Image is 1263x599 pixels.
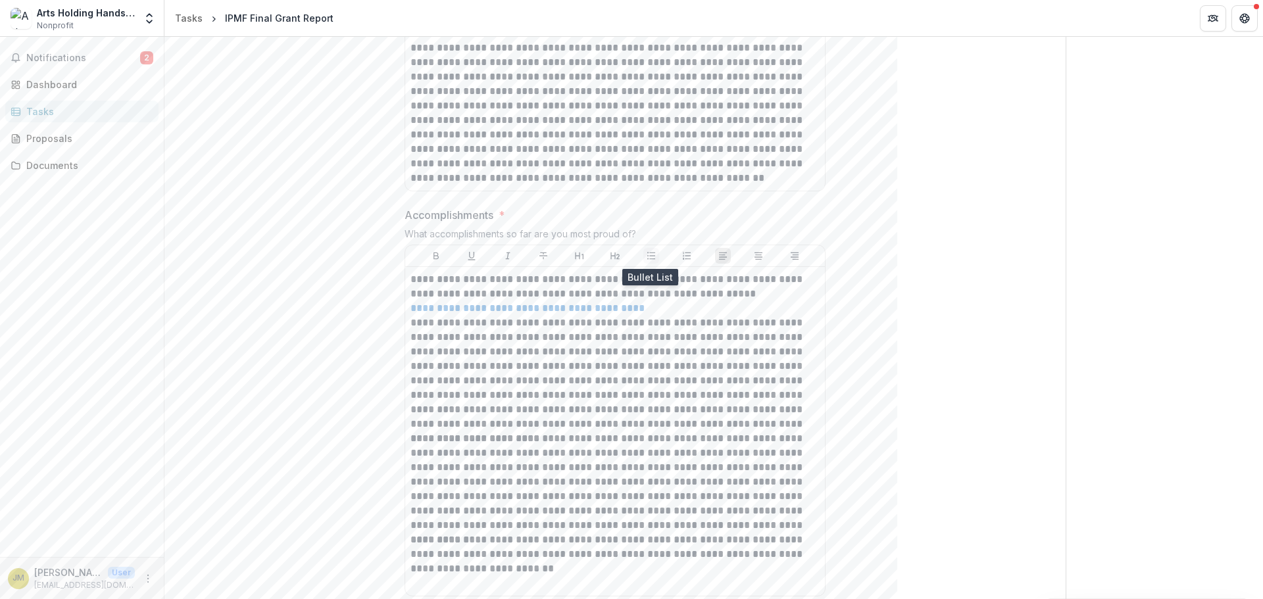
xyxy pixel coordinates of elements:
[26,105,148,118] div: Tasks
[715,248,731,264] button: Align Left
[535,248,551,264] button: Strike
[140,51,153,64] span: 2
[175,11,203,25] div: Tasks
[34,579,135,591] p: [EMAIL_ADDRESS][DOMAIN_NAME]
[140,571,156,587] button: More
[643,248,659,264] button: Bullet List
[405,228,826,245] div: What accomplishments so far are you most proud of?
[37,6,135,20] div: Arts Holding Hands and Hearts (AHHAH)
[5,74,159,95] a: Dashboard
[26,78,148,91] div: Dashboard
[26,158,148,172] div: Documents
[1231,5,1258,32] button: Get Help
[12,574,24,583] div: Jan Michener
[225,11,334,25] div: IPMF Final Grant Report
[170,9,208,28] a: Tasks
[428,248,444,264] button: Bold
[5,128,159,149] a: Proposals
[170,9,339,28] nav: breadcrumb
[5,47,159,68] button: Notifications2
[26,53,140,64] span: Notifications
[5,101,159,122] a: Tasks
[464,248,480,264] button: Underline
[607,248,623,264] button: Heading 2
[572,248,587,264] button: Heading 1
[500,248,516,264] button: Italicize
[1200,5,1226,32] button: Partners
[11,8,32,29] img: Arts Holding Hands and Hearts (AHHAH)
[26,132,148,145] div: Proposals
[405,207,493,223] p: Accomplishments
[108,567,135,579] p: User
[751,248,766,264] button: Align Center
[34,565,103,579] p: [PERSON_NAME]
[787,248,803,264] button: Align Right
[5,155,159,176] a: Documents
[140,5,159,32] button: Open entity switcher
[37,20,74,32] span: Nonprofit
[679,248,695,264] button: Ordered List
